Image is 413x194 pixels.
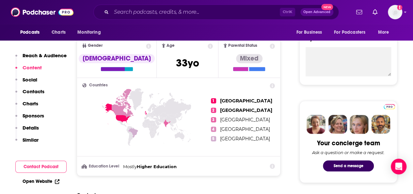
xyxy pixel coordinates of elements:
button: Open AdvancedNew [300,8,333,16]
button: Details [15,125,39,137]
span: [GEOGRAPHIC_DATA] [220,107,272,113]
span: Higher Education [137,164,177,169]
img: Podchaser - Follow, Share and Rate Podcasts [11,6,73,18]
button: Content [15,64,42,77]
div: Ask a question or make a request. [312,150,385,155]
img: User Profile [388,5,402,19]
span: Parental Status [228,44,257,48]
span: 33 yo [176,57,199,69]
span: Age [167,44,175,48]
span: Charts [52,28,66,37]
span: [GEOGRAPHIC_DATA] [220,98,272,104]
span: For Business [296,28,322,37]
a: Charts [47,26,70,39]
p: Reach & Audience [23,52,67,59]
div: [DEMOGRAPHIC_DATA] [79,54,155,63]
img: Barbara Profile [328,115,347,134]
a: Pro website [384,103,395,109]
span: 1 [211,98,216,103]
div: Search podcasts, credits, & more... [93,5,339,20]
img: Podchaser Pro [384,104,395,109]
input: Search podcasts, credits, & more... [111,7,280,17]
p: Charts [23,100,38,107]
button: open menu [373,26,397,39]
img: Jon Profile [371,115,390,134]
div: Your concierge team [317,139,380,147]
button: open menu [73,26,109,39]
img: Sydney Profile [307,115,326,134]
button: Show profile menu [388,5,402,19]
button: Sponsors [15,113,44,125]
span: More [378,28,389,37]
button: open menu [292,26,330,39]
svg: Add a profile image [397,5,402,10]
h3: Education Level [82,164,120,168]
span: [GEOGRAPHIC_DATA] [220,126,270,132]
span: [GEOGRAPHIC_DATA] [220,117,270,123]
button: Social [15,77,37,89]
p: Similar [23,137,39,143]
span: New [321,4,333,10]
span: Monitoring [77,28,101,37]
span: Countries [89,83,108,87]
div: Open Intercom Messenger [391,159,406,174]
p: Contacts [23,88,44,95]
span: 5 [211,136,216,141]
p: Social [23,77,37,83]
div: Mixed [236,54,262,63]
span: Ctrl K [280,8,295,16]
button: Contact Podcast [15,161,67,173]
button: Send a message [323,160,374,171]
img: Jules Profile [350,115,369,134]
a: Open Website [23,179,59,184]
label: My Notes [306,36,391,47]
span: 2 [211,108,216,113]
span: For Podcasters [334,28,365,37]
button: Similar [15,137,39,149]
p: Sponsors [23,113,44,119]
p: Details [23,125,39,131]
span: [GEOGRAPHIC_DATA] [220,136,270,142]
span: Open Advanced [303,10,330,14]
span: Gender [88,44,103,48]
button: open menu [330,26,375,39]
button: Charts [15,100,38,113]
span: 4 [211,127,216,132]
button: Contacts [15,88,44,100]
span: Podcasts [20,28,40,37]
a: Show notifications dropdown [354,7,365,18]
span: Logged in as mtraynor [388,5,402,19]
p: Content [23,64,42,71]
button: open menu [16,26,48,39]
button: Reach & Audience [15,52,67,64]
span: 3 [211,117,216,122]
span: Mostly [123,164,137,169]
a: Show notifications dropdown [370,7,380,18]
